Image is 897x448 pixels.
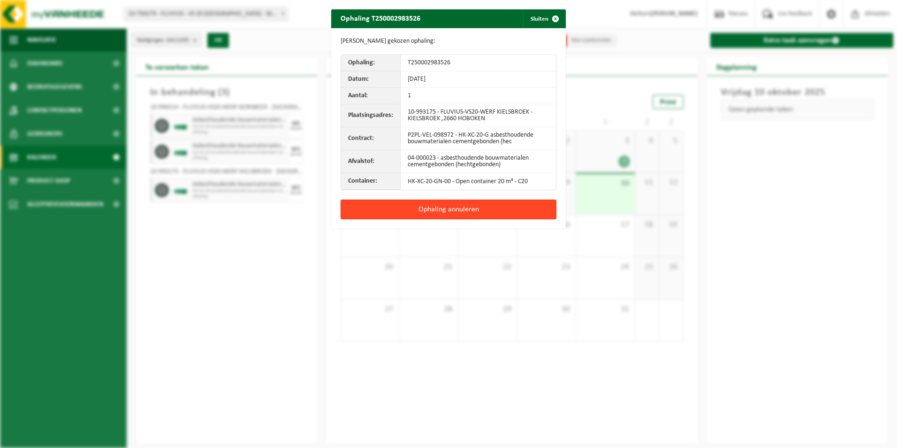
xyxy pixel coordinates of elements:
th: Aantal: [341,88,401,104]
td: HK-XC-20-GN-00 - Open container 20 m³ - C20 [401,173,556,190]
td: P2PL-VEL-098972 - HK-XC-20-G asbesthoudende bouwmaterialen cementgebonden (hec [401,127,556,150]
th: Plaatsingsadres: [341,104,401,127]
td: [DATE] [401,71,556,88]
td: 10-993175 - FLUVIUS-VS20-WERF KIELSBROEK - KIELSBROEK ,2660 HOBOKEN [401,104,556,127]
td: 1 [401,88,556,104]
th: Container: [341,173,401,190]
th: Ophaling: [341,55,401,71]
td: T250002983526 [401,55,556,71]
th: Datum: [341,71,401,88]
button: Sluiten [523,9,565,28]
h2: Ophaling T250002983526 [331,9,430,27]
td: 04-000023 - asbesthoudende bouwmaterialen cementgebonden (hechtgebonden) [401,150,556,173]
th: Contract: [341,127,401,150]
p: [PERSON_NAME] gekozen ophaling: [341,38,556,45]
button: Ophaling annuleren [341,200,556,219]
th: Afvalstof: [341,150,401,173]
